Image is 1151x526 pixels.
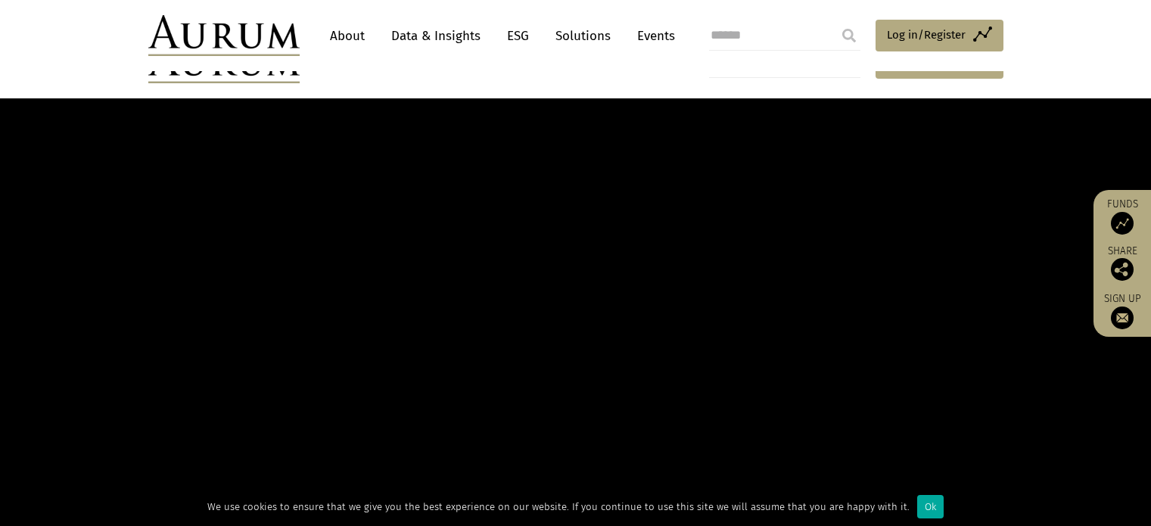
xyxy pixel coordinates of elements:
img: Aurum [148,15,300,56]
a: Funds [1101,198,1143,235]
a: Events [630,22,675,50]
a: Solutions [548,22,618,50]
img: Access Funds [1111,212,1134,235]
input: Submit [834,20,864,51]
span: Log in/Register [887,26,966,44]
div: Share [1101,246,1143,281]
img: Sign up to our newsletter [1111,307,1134,329]
a: ESG [499,22,537,50]
a: Sign up [1101,292,1143,329]
div: Ok [917,495,944,518]
a: Log in/Register [876,20,1003,51]
img: Share this post [1111,258,1134,281]
a: About [322,22,372,50]
a: Data & Insights [384,22,488,50]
